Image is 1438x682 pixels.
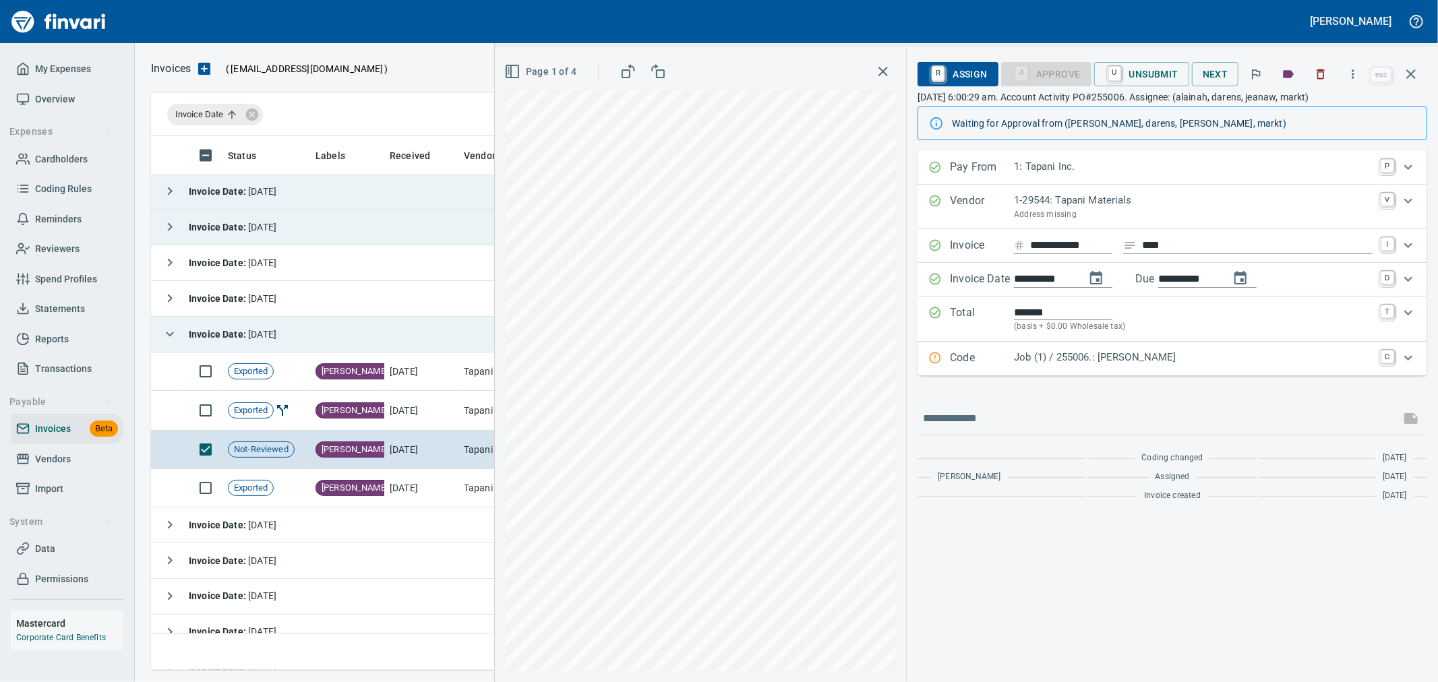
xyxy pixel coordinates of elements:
[189,257,276,268] span: [DATE]
[464,148,543,164] span: Vendor / From
[1241,59,1271,89] button: Flag
[35,571,88,588] span: Permissions
[458,352,593,391] td: Tapani Materials (1-29544)
[11,174,123,204] a: Coding Rules
[390,148,448,164] span: Received
[1014,208,1373,222] p: Address missing
[35,451,71,468] span: Vendors
[35,271,97,288] span: Spend Profiles
[316,365,393,378] span: [PERSON_NAME]
[950,350,1014,367] p: Code
[35,480,63,497] span: Import
[1105,63,1178,86] span: Unsubmit
[384,391,458,431] td: [DATE]
[502,59,582,84] button: Page 1 of 4
[11,564,123,594] a: Permissions
[316,404,393,417] span: [PERSON_NAME]
[11,324,123,354] a: Reports
[464,148,526,164] span: Vendor / From
[189,257,248,268] strong: Invoice Date :
[189,293,248,304] strong: Invoice Date :
[35,211,82,228] span: Reminders
[950,159,1014,177] p: Pay From
[507,63,576,80] span: Page 1 of 4
[189,591,248,602] strong: Invoice Date :
[189,555,276,566] span: [DATE]
[35,91,75,108] span: Overview
[35,331,69,348] span: Reports
[384,352,458,391] td: [DATE]
[11,444,123,474] a: Vendors
[1094,62,1189,86] button: UUnsubmit
[11,474,123,504] a: Import
[4,119,117,144] button: Expenses
[1156,470,1190,484] span: Assigned
[918,90,1427,104] p: [DATE] 6:00:29 am. Account Activity PO#255006. Assignee: (alainah, darens, jeanaw, markt)
[228,148,274,164] span: Status
[9,123,111,140] span: Expenses
[1381,350,1394,363] a: C
[950,237,1014,255] p: Invoice
[11,234,123,264] a: Reviewers
[189,222,248,232] strong: Invoice Date :
[151,61,191,77] p: Invoices
[950,271,1014,288] p: Invoice Date
[167,104,263,125] div: Invoice Date
[90,421,118,437] span: Beta
[9,394,111,410] span: Payable
[189,186,248,197] strong: Invoice Date :
[228,148,256,164] span: Status
[1203,66,1228,83] span: Next
[35,421,71,437] span: Invoices
[274,404,291,415] span: Invoice Split
[11,264,123,294] a: Spend Profiles
[189,186,276,197] span: [DATE]
[1144,489,1201,503] span: Invoice created
[918,185,1427,229] div: Expand
[11,144,123,175] a: Cardholders
[1192,62,1239,87] button: Next
[1381,305,1394,318] a: T
[35,61,91,77] span: My Expenses
[229,443,294,456] span: Not-Reviewed
[229,365,273,378] span: Exported
[1381,271,1394,284] a: D
[35,181,92,197] span: Coding Rules
[1381,159,1394,173] a: P
[316,482,393,495] span: [PERSON_NAME]
[189,222,276,232] span: [DATE]
[918,151,1427,185] div: Expand
[1368,58,1427,90] span: Close invoice
[918,263,1427,297] div: Expand
[189,520,248,530] strong: Invoice Date :
[8,5,109,38] a: Finvari
[1274,59,1303,89] button: Labels
[189,520,276,530] span: [DATE]
[1307,11,1395,32] button: [PERSON_NAME]
[1383,489,1407,503] span: [DATE]
[918,297,1427,342] div: Expand
[189,329,248,340] strong: Invoice Date :
[11,204,123,235] a: Reminders
[458,431,593,469] td: Tapani Materials (1-29544)
[384,431,458,469] td: [DATE]
[316,148,345,164] span: Labels
[4,390,117,414] button: Payable
[1014,350,1373,365] p: Job (1) / 255006.: [PERSON_NAME]
[189,555,248,566] strong: Invoice Date :
[950,305,1014,334] p: Total
[189,329,276,340] span: [DATE]
[189,627,248,638] strong: Invoice Date :
[189,627,276,638] span: [DATE]
[1338,59,1368,89] button: More
[390,148,430,164] span: Received
[1014,193,1373,208] p: 1-29544: Tapani Materials
[1001,67,1091,78] div: Job Phase required
[1080,262,1112,294] button: change date
[1381,237,1394,251] a: I
[384,469,458,507] td: [DATE]
[1383,470,1407,484] span: [DATE]
[1306,59,1336,89] button: Discard
[918,62,998,86] button: RAssign
[229,482,273,495] span: Exported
